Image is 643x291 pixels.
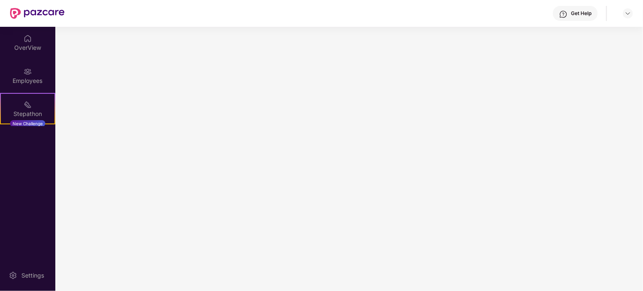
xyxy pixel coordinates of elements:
[23,34,32,43] img: svg+xml;base64,PHN2ZyBpZD0iSG9tZSIgeG1sbnM9Imh0dHA6Ly93d3cudzMub3JnLzIwMDAvc3ZnIiB3aWR0aD0iMjAiIG...
[10,120,45,127] div: New Challenge
[9,271,17,280] img: svg+xml;base64,PHN2ZyBpZD0iU2V0dGluZy0yMHgyMCIgeG1sbnM9Imh0dHA6Ly93d3cudzMub3JnLzIwMDAvc3ZnIiB3aW...
[19,271,47,280] div: Settings
[10,8,65,19] img: New Pazcare Logo
[23,100,32,109] img: svg+xml;base64,PHN2ZyB4bWxucz0iaHR0cDovL3d3dy53My5vcmcvMjAwMC9zdmciIHdpZHRoPSIyMSIgaGVpZ2h0PSIyMC...
[23,67,32,76] img: svg+xml;base64,PHN2ZyBpZD0iRW1wbG95ZWVzIiB4bWxucz0iaHR0cDovL3d3dy53My5vcmcvMjAwMC9zdmciIHdpZHRoPS...
[559,10,568,18] img: svg+xml;base64,PHN2ZyBpZD0iSGVscC0zMngzMiIgeG1sbnM9Imh0dHA6Ly93d3cudzMub3JnLzIwMDAvc3ZnIiB3aWR0aD...
[625,10,631,17] img: svg+xml;base64,PHN2ZyBpZD0iRHJvcGRvd24tMzJ4MzIiIHhtbG5zPSJodHRwOi8vd3d3LnczLm9yZy8yMDAwL3N2ZyIgd2...
[1,110,54,118] div: Stepathon
[571,10,591,17] div: Get Help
